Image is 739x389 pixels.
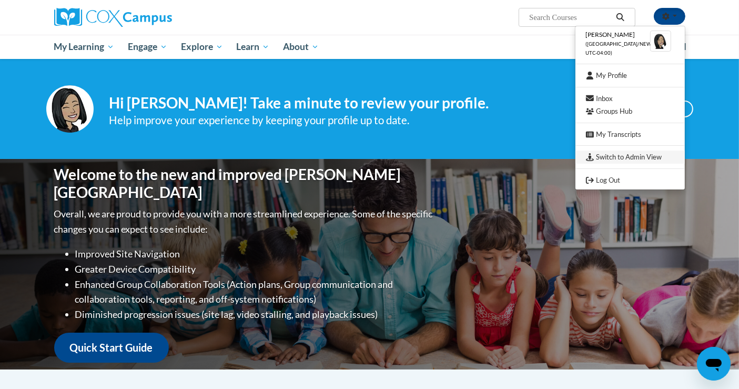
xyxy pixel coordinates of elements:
span: Engage [128,41,167,53]
a: My Profile [575,69,685,82]
li: Diminished progression issues (site lag, video stalling, and playback issues) [75,307,436,322]
li: Improved Site Navigation [75,246,436,262]
a: My Transcripts [575,128,685,141]
a: My Learning [47,35,122,59]
span: My Learning [54,41,114,53]
a: Explore [174,35,230,59]
span: [PERSON_NAME] [586,31,635,38]
button: Account Settings [654,8,685,25]
a: Logout [575,174,685,187]
h1: Welcome to the new and improved [PERSON_NAME][GEOGRAPHIC_DATA] [54,166,436,201]
div: Main menu [38,35,701,59]
span: ([GEOGRAPHIC_DATA]/New_York UTC-04:00) [586,41,668,56]
a: Quick Start Guide [54,333,169,363]
div: Help improve your experience by keeping your profile up to date. [109,112,612,129]
li: Enhanced Group Collaboration Tools (Action plans, Group communication and collaboration tools, re... [75,277,436,307]
a: Inbox [575,92,685,105]
li: Greater Device Compatibility [75,262,436,277]
h4: Hi [PERSON_NAME]! Take a minute to review your profile. [109,94,612,112]
a: Engage [121,35,174,59]
span: Learn [236,41,269,53]
iframe: Button to launch messaging window [697,347,731,381]
p: Overall, we are proud to provide you with a more streamlined experience. Some of the specific cha... [54,206,436,237]
span: Explore [181,41,223,53]
a: Groups Hub [575,105,685,118]
img: Learner Profile Avatar [650,31,671,52]
a: About [276,35,326,59]
input: Search Courses [528,11,612,24]
img: Profile Image [46,85,94,133]
a: Cox Campus [54,8,254,27]
button: Search [612,11,628,24]
span: About [283,41,319,53]
a: Learn [229,35,276,59]
a: Switch to Admin View [575,151,685,164]
img: Cox Campus [54,8,172,27]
